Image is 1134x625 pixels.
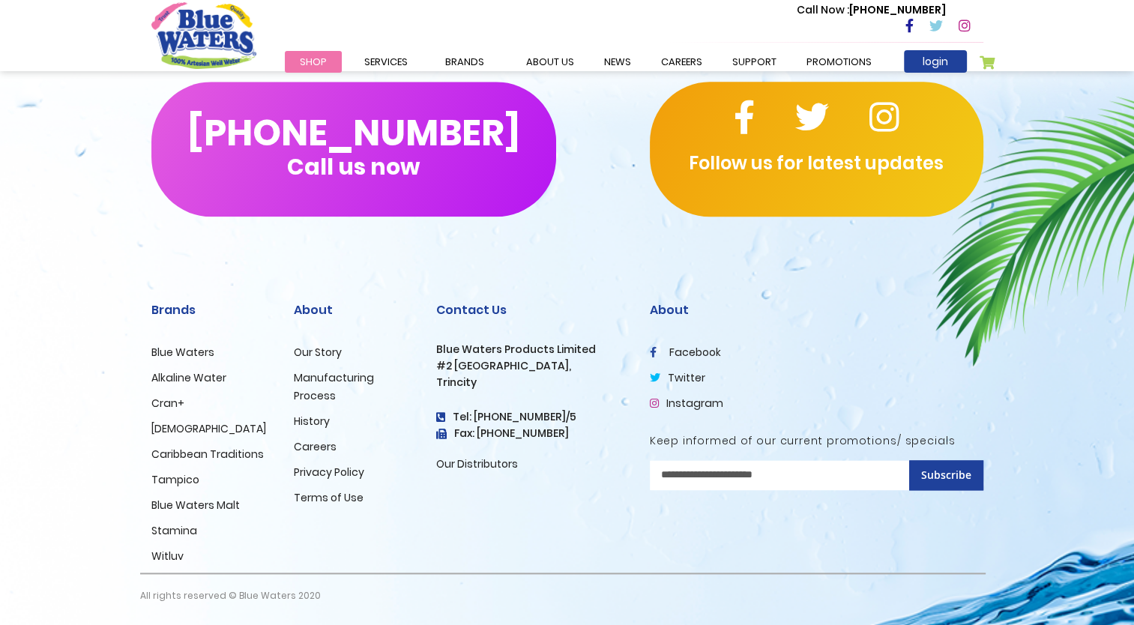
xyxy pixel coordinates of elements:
p: All rights reserved © Blue Waters 2020 [140,574,321,618]
h2: Brands [151,303,271,317]
button: Subscribe [909,460,983,490]
a: Cran+ [151,396,184,411]
h4: Tel: [PHONE_NUMBER]/5 [436,411,627,423]
a: twitter [650,370,705,385]
h3: Blue Waters Products Limited [436,343,627,356]
a: Manufacturing Process [294,370,374,403]
a: Blue Waters Malt [151,498,240,513]
a: Caribbean Traditions [151,447,264,462]
p: [PHONE_NUMBER] [797,2,946,18]
a: Instagram [650,396,723,411]
a: Careers [294,439,337,454]
a: Stamina [151,523,197,538]
h2: Contact Us [436,303,627,317]
a: Our Distributors [436,456,518,471]
a: Our Story [294,345,342,360]
a: Blue Waters [151,345,214,360]
span: Subscribe [921,468,971,482]
h3: Trincity [436,376,627,389]
a: support [717,51,791,73]
a: Privacy Policy [294,465,364,480]
span: Brands [445,55,484,69]
a: Tampico [151,472,199,487]
span: Call Now : [797,2,849,17]
a: Alkaline Water [151,370,226,385]
a: Witluv [151,549,184,564]
p: Follow us for latest updates [650,150,983,177]
span: Shop [300,55,327,69]
a: careers [646,51,717,73]
a: Promotions [791,51,887,73]
h3: #2 [GEOGRAPHIC_DATA], [436,360,627,372]
a: about us [511,51,589,73]
a: News [589,51,646,73]
a: History [294,414,330,429]
h2: About [294,303,414,317]
a: store logo [151,2,256,68]
a: login [904,50,967,73]
h2: About [650,303,983,317]
a: facebook [650,345,721,360]
h3: Fax: [PHONE_NUMBER] [436,427,627,440]
h5: Keep informed of our current promotions/ specials [650,435,983,447]
a: Terms of Use [294,490,364,505]
button: [PHONE_NUMBER]Call us now [151,82,556,217]
a: [DEMOGRAPHIC_DATA] [151,421,266,436]
span: Services [364,55,408,69]
span: Call us now [287,163,420,171]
